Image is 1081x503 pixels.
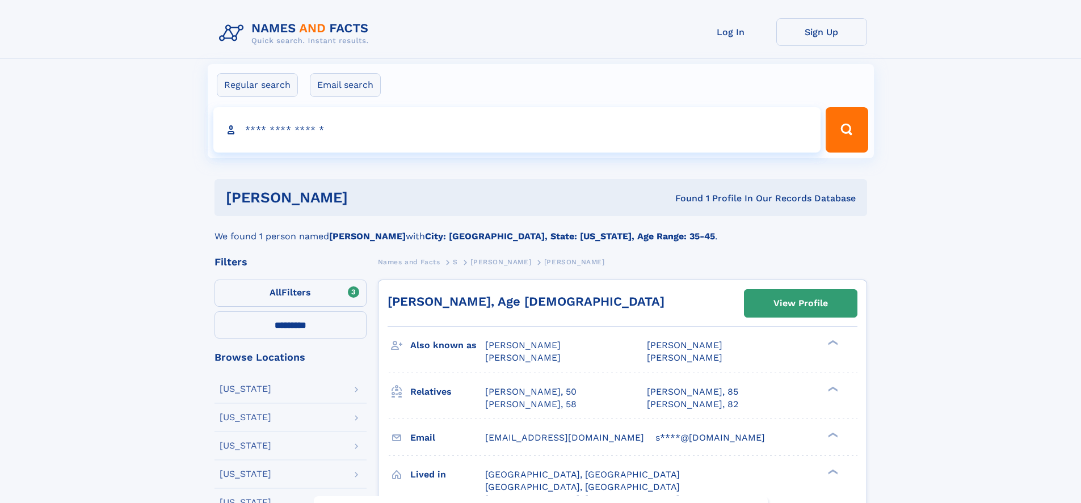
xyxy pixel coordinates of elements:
[388,294,664,308] a: [PERSON_NAME], Age [DEMOGRAPHIC_DATA]
[647,352,722,363] span: [PERSON_NAME]
[685,18,776,46] a: Log In
[825,431,839,438] div: ❯
[217,73,298,97] label: Regular search
[744,290,857,317] a: View Profile
[647,398,738,411] a: [PERSON_NAME], 82
[470,255,531,269] a: [PERSON_NAME]
[220,470,271,479] div: [US_STATE]
[410,428,485,447] h3: Email
[214,216,867,243] div: We found 1 person named with .
[310,73,381,97] label: Email search
[425,231,715,242] b: City: [GEOGRAPHIC_DATA], State: [US_STATE], Age Range: 35-45
[826,107,868,153] button: Search Button
[213,107,821,153] input: search input
[485,398,577,411] a: [PERSON_NAME], 58
[214,18,378,49] img: Logo Names and Facts
[220,384,271,394] div: [US_STATE]
[214,257,367,267] div: Filters
[773,290,828,316] div: View Profile
[410,382,485,401] h3: Relatives
[776,18,867,46] a: Sign Up
[214,280,367,307] label: Filters
[485,481,680,492] span: [GEOGRAPHIC_DATA], [GEOGRAPHIC_DATA]
[329,231,406,242] b: [PERSON_NAME]
[825,468,839,475] div: ❯
[647,340,722,350] span: [PERSON_NAME]
[220,413,271,422] div: [US_STATE]
[485,432,644,443] span: [EMAIL_ADDRESS][DOMAIN_NAME]
[410,336,485,355] h3: Also known as
[544,258,605,266] span: [PERSON_NAME]
[410,465,485,484] h3: Lived in
[647,386,738,398] a: [PERSON_NAME], 85
[485,386,577,398] a: [PERSON_NAME], 50
[485,352,561,363] span: [PERSON_NAME]
[220,441,271,450] div: [US_STATE]
[825,385,839,392] div: ❯
[214,352,367,362] div: Browse Locations
[453,255,458,269] a: S
[485,340,561,350] span: [PERSON_NAME]
[270,287,281,298] span: All
[226,191,512,205] h1: [PERSON_NAME]
[825,339,839,346] div: ❯
[470,258,531,266] span: [PERSON_NAME]
[453,258,458,266] span: S
[511,192,856,205] div: Found 1 Profile In Our Records Database
[485,469,680,480] span: [GEOGRAPHIC_DATA], [GEOGRAPHIC_DATA]
[378,255,440,269] a: Names and Facts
